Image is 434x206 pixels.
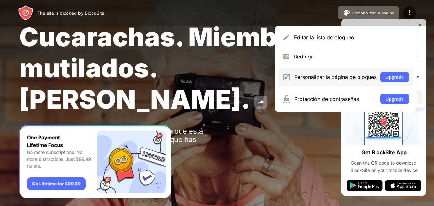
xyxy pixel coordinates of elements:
[19,21,319,115] span: Cucarachas. Miembros mutilados. [PERSON_NAME].
[257,98,265,106] img: share.svg
[294,96,376,102] div: Protección de contraseñas
[18,5,33,21] img: header-logo.svg
[19,125,171,199] iframe: Banner
[282,95,290,103] img: menu-password.svg
[37,10,104,16] div: The site is blocked by BlockSite
[380,72,409,82] button: Upgrade
[380,94,409,104] button: Upgrade
[294,74,376,80] div: Personalizar la página de bloques
[343,9,350,17] img: pallet.svg
[294,53,409,60] div: Redirigir
[282,73,290,81] img: menu-customize.svg
[282,33,290,41] img: menu-pencil.svg
[282,53,290,60] img: menu-redirect.svg
[338,6,399,19] button: Personalizar la página
[19,127,218,152] div: Oops! [DOMAIN_NAME] no está disponible porque está relacionado con adulto, que es una categoría q...
[406,9,413,17] img: menu-icon.svg
[294,34,409,40] div: Editar la lista de bloqueo
[352,11,394,15] div: Personalizar la página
